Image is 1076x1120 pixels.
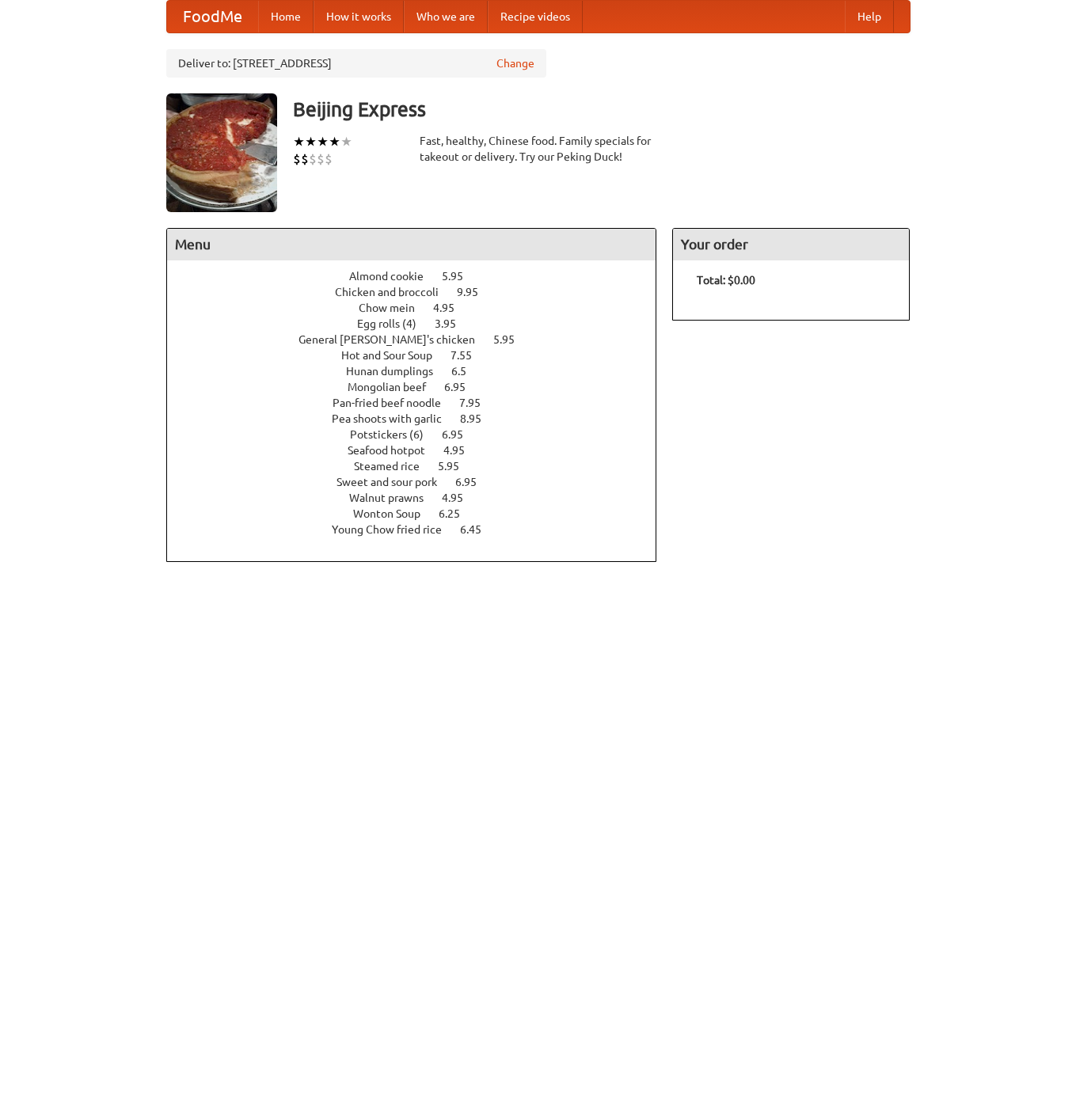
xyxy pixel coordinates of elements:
li: ★ [329,133,340,150]
a: Change [496,55,534,71]
h4: Menu [167,229,656,260]
span: 6.95 [444,381,481,393]
li: $ [325,150,333,168]
b: Total: $0.00 [697,274,755,287]
span: Sweet and sour pork [336,476,453,488]
a: Who we are [404,1,488,32]
span: 6.5 [451,365,482,378]
a: Pea shoots with garlic 8.95 [332,412,511,425]
li: $ [293,150,301,168]
img: angular.jpg [166,93,277,212]
span: 6.45 [460,523,497,536]
h4: Your order [673,229,909,260]
li: $ [309,150,317,168]
span: 4.95 [443,444,481,457]
a: Mongolian beef 6.95 [348,381,495,393]
a: Potstickers (6) 6.95 [350,428,492,441]
a: General [PERSON_NAME]'s chicken 5.95 [298,333,544,346]
span: 3.95 [435,317,472,330]
a: Sweet and sour pork 6.95 [336,476,506,488]
span: Hunan dumplings [346,365,449,378]
div: Deliver to: [STREET_ADDRESS] [166,49,546,78]
a: Young Chow fried rice 6.45 [332,523,511,536]
a: Walnut prawns 4.95 [349,492,492,504]
a: Hunan dumplings 6.5 [346,365,496,378]
a: Recipe videos [488,1,583,32]
div: Fast, healthy, Chinese food. Family specials for takeout or delivery. Try our Peking Duck! [420,133,657,165]
a: Help [845,1,894,32]
span: 8.95 [460,412,497,425]
a: Hot and Sour Soup 7.55 [341,349,501,362]
span: 5.95 [493,333,530,346]
a: Pan-fried beef noodle 7.95 [333,397,510,409]
span: Steamed rice [354,460,435,473]
li: ★ [340,133,352,150]
span: Chow mein [359,302,431,314]
span: Mongolian beef [348,381,442,393]
span: Walnut prawns [349,492,439,504]
span: Wonton Soup [353,507,436,520]
span: 4.95 [442,492,479,504]
span: 6.95 [455,476,492,488]
span: 6.25 [439,507,476,520]
span: 7.55 [451,349,488,362]
a: FoodMe [167,1,258,32]
a: Chicken and broccoli 9.95 [335,286,508,298]
span: Chicken and broccoli [335,286,454,298]
span: 7.95 [459,397,496,409]
span: General [PERSON_NAME]'s chicken [298,333,491,346]
span: 9.95 [457,286,494,298]
a: Seafood hotpot 4.95 [348,444,494,457]
a: Wonton Soup 6.25 [353,507,489,520]
span: Potstickers (6) [350,428,439,441]
span: 5.95 [442,270,479,283]
span: Young Chow fried rice [332,523,458,536]
li: $ [301,150,309,168]
span: Pea shoots with garlic [332,412,458,425]
h3: Beijing Express [293,93,911,125]
a: Egg rolls (4) 3.95 [357,317,485,330]
a: Steamed rice 5.95 [354,460,489,473]
a: How it works [314,1,404,32]
a: Home [258,1,314,32]
a: Almond cookie 5.95 [349,270,492,283]
span: 5.95 [438,460,475,473]
li: ★ [293,133,305,150]
li: ★ [305,133,317,150]
span: Hot and Sour Soup [341,349,448,362]
span: 4.95 [433,302,470,314]
span: 6.95 [442,428,479,441]
span: Pan-fried beef noodle [333,397,457,409]
span: Almond cookie [349,270,439,283]
a: Chow mein 4.95 [359,302,484,314]
li: ★ [317,133,329,150]
li: $ [317,150,325,168]
span: Egg rolls (4) [357,317,432,330]
span: Seafood hotpot [348,444,441,457]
